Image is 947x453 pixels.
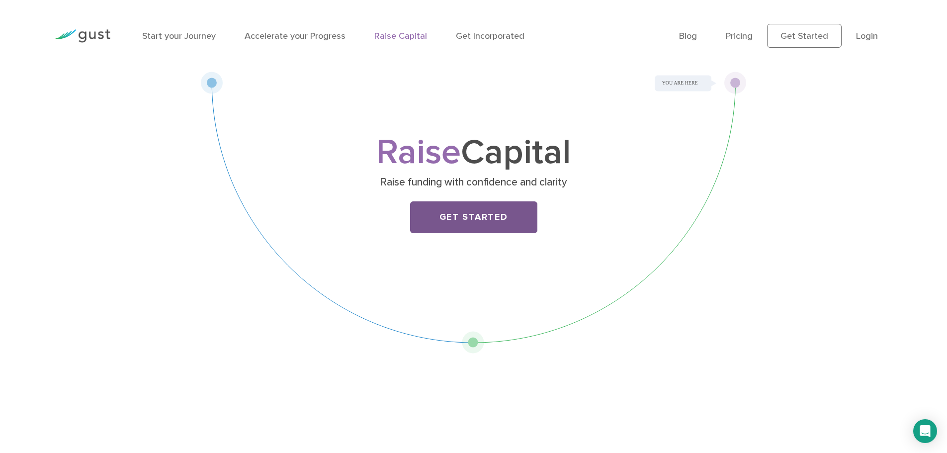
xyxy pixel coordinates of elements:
div: Open Intercom Messenger [913,419,937,443]
a: Accelerate your Progress [245,31,345,41]
span: Raise [376,131,461,173]
img: Gust Logo [55,29,110,43]
a: Blog [679,31,697,41]
a: Get Started [410,201,537,233]
a: Pricing [726,31,753,41]
a: Start your Journey [142,31,216,41]
p: Raise funding with confidence and clarity [281,176,666,189]
h1: Capital [277,137,670,169]
a: Raise Capital [374,31,427,41]
a: Get Incorporated [456,31,524,41]
a: Get Started [767,24,842,48]
a: Login [856,31,878,41]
